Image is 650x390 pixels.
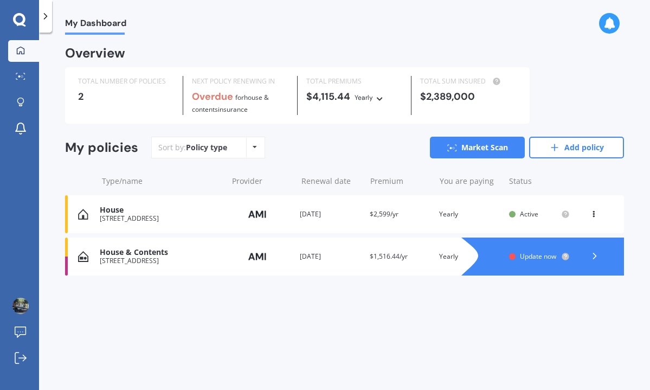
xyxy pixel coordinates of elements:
div: Premium [370,176,431,187]
div: 2 [78,91,174,102]
div: [DATE] [300,209,361,220]
div: Policy type [186,142,227,153]
img: House [78,209,88,220]
span: $1,516.44/yr [370,252,408,261]
div: Provider [232,176,293,187]
img: AMI [230,204,285,225]
div: TOTAL SUM INSURED [420,76,516,87]
div: Sort by: [158,142,227,153]
div: My policies [65,140,138,156]
div: [STREET_ADDRESS] [100,257,222,265]
a: Market Scan [430,137,525,158]
a: Add policy [529,137,624,158]
div: Renewal date [301,176,362,187]
b: Overdue [192,90,233,103]
img: AMI [230,246,285,267]
span: Active [520,209,538,219]
div: TOTAL NUMBER OF POLICIES [78,76,174,87]
div: [STREET_ADDRESS] [100,215,222,222]
div: $4,115.44 [306,91,402,103]
div: House & Contents [100,248,222,257]
div: Overview [65,48,125,59]
span: Update now [520,252,556,261]
div: NEXT POLICY RENEWING IN [192,76,288,87]
img: ALm5wu0EUFEwTEL5ZM8d_kmnVzEdWcPr6hDFu3sA-WGrDQ=s96-c [12,298,29,314]
div: Type/name [102,176,223,187]
div: Yearly [439,209,500,220]
span: $2,599/yr [370,209,398,219]
img: House & Contents [78,251,88,262]
div: TOTAL PREMIUMS [306,76,402,87]
div: You are paying [440,176,500,187]
div: House [100,206,222,215]
div: Yearly [355,92,373,103]
div: [DATE] [300,251,361,262]
span: My Dashboard [65,18,126,33]
div: Status [509,176,570,187]
div: $2,389,000 [420,91,516,102]
div: Yearly [439,251,500,262]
